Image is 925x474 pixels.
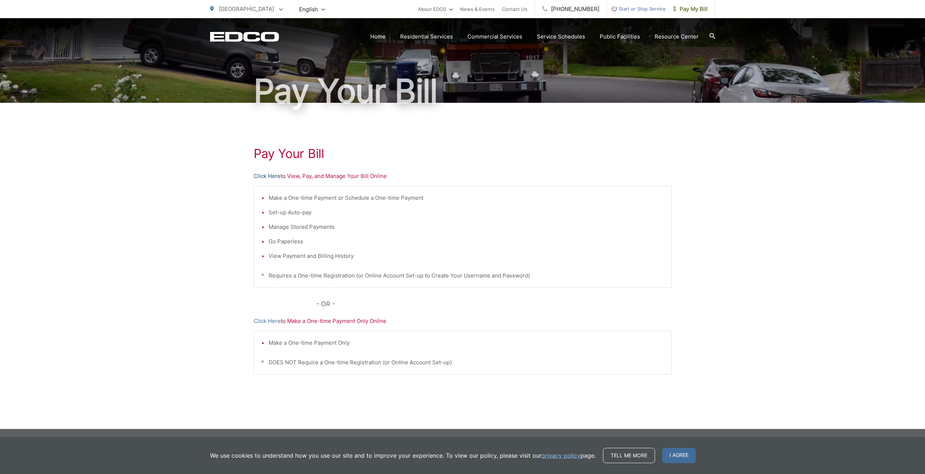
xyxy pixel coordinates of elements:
[261,271,664,280] p: * Requires a One-time Registration (or Online Account Set-up to Create Your Username and Password)
[210,32,279,42] a: EDCD logo. Return to the homepage.
[269,208,664,217] li: Set-up Auto-pay
[460,5,495,13] a: News & Events
[269,339,664,347] li: Make a One-time Payment Only
[294,3,330,16] span: English
[603,448,655,463] a: Tell me more
[269,194,664,202] li: Make a One-time Payment or Schedule a One-time Payment
[370,32,386,41] a: Home
[542,451,580,460] a: privacy policy
[418,5,453,13] a: About EDCO
[269,237,664,246] li: Go Paperless
[316,299,672,309] p: - OR -
[662,448,696,463] span: I agree
[655,32,699,41] a: Resource Center
[269,223,664,231] li: Manage Stored Payments
[537,32,585,41] a: Service Schedules
[600,32,640,41] a: Public Facilities
[254,317,281,325] a: Click Here
[467,32,522,41] a: Commercial Services
[254,172,672,181] p: to View, Pay, and Manage Your Bill Online
[254,146,672,161] h1: Pay Your Bill
[400,32,453,41] a: Residential Services
[502,5,527,13] a: Contact Us
[254,172,281,181] a: Click Here
[254,317,672,325] p: to Make a One-time Payment Only Online
[210,73,715,109] h1: Pay Your Bill
[219,5,274,12] span: [GEOGRAPHIC_DATA]
[210,451,596,460] p: We use cookies to understand how you use our site and to improve your experience. To view our pol...
[269,252,664,260] li: View Payment and Billing History
[261,358,664,367] p: * DOES NOT Require a One-time Registration (or Online Account Set-up)
[673,5,708,13] span: Pay My Bill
